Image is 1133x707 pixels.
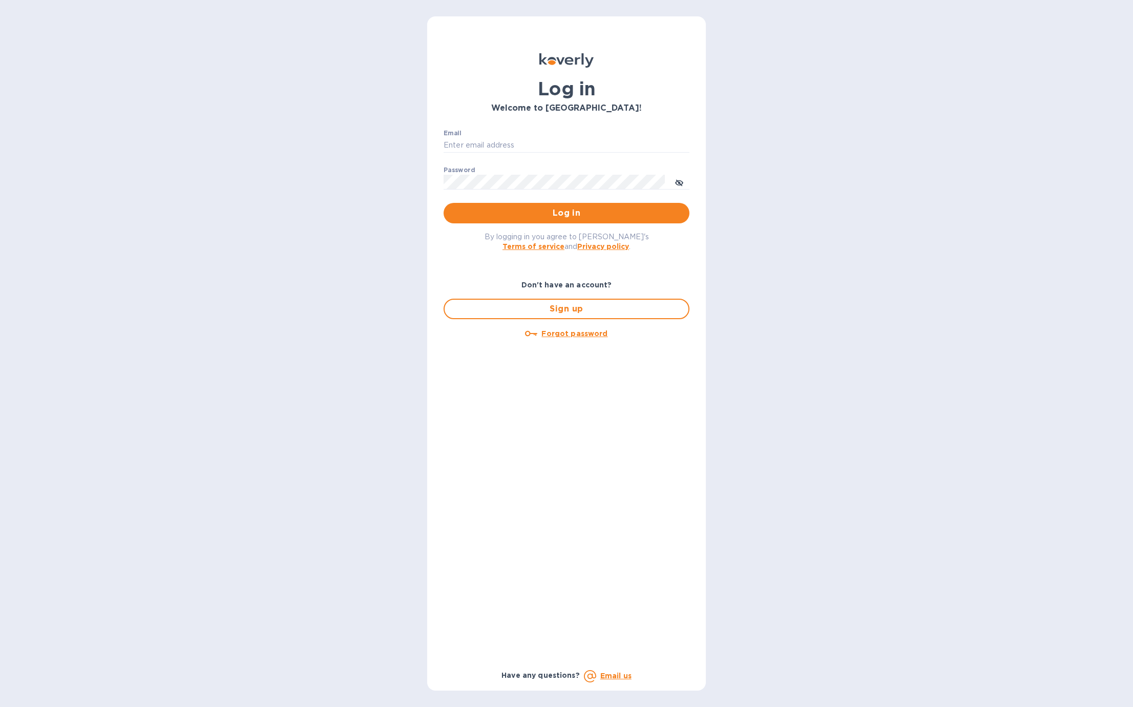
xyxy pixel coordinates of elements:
a: Email us [600,672,632,680]
img: Koverly [539,53,594,68]
button: toggle password visibility [669,172,689,192]
button: Log in [444,203,689,223]
a: Terms of service [502,242,564,251]
h3: Welcome to [GEOGRAPHIC_DATA]! [444,103,689,113]
span: By logging in you agree to [PERSON_NAME]'s and . [485,233,649,251]
h1: Log in [444,78,689,99]
label: Password [444,167,475,173]
b: Have any questions? [501,671,580,679]
span: Log in [452,207,681,219]
input: Enter email address [444,138,689,153]
button: Sign up [444,299,689,319]
b: Don't have an account? [521,281,612,289]
u: Forgot password [541,329,607,338]
span: Sign up [453,303,680,315]
a: Privacy policy [577,242,629,251]
label: Email [444,130,461,136]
